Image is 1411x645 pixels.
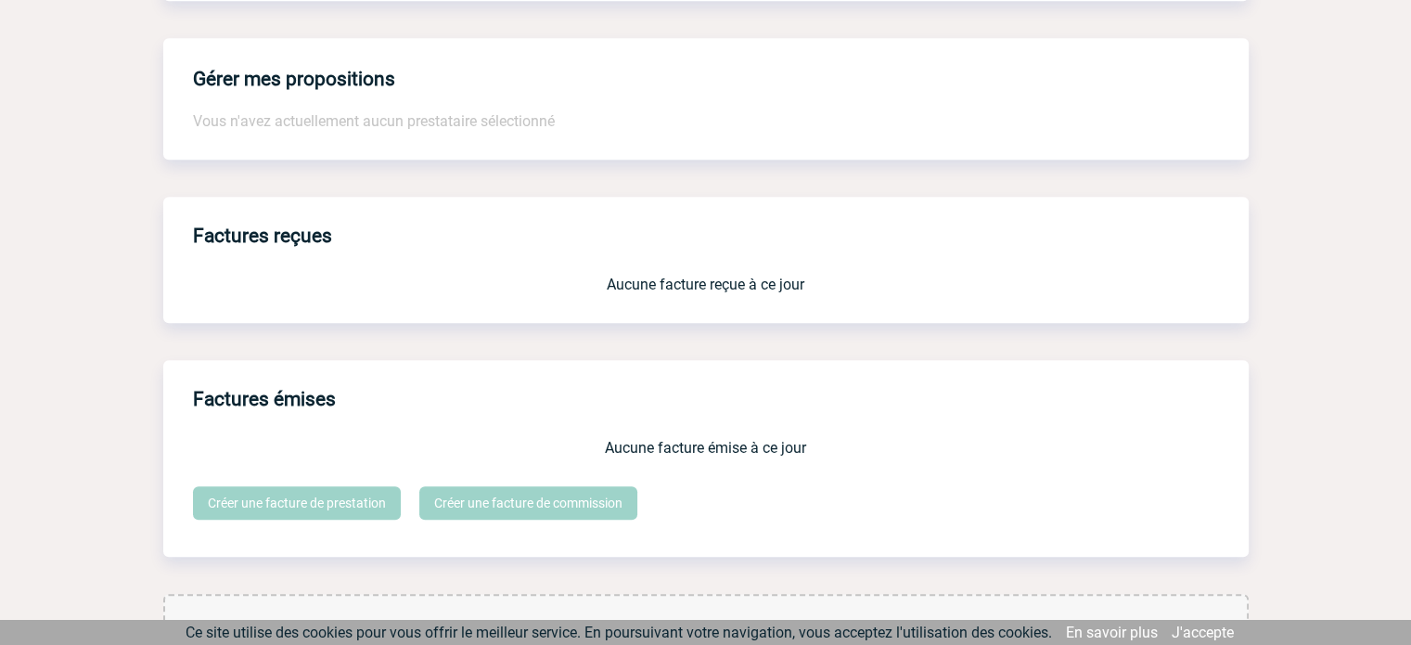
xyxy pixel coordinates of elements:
[193,112,1219,130] p: Vous n'avez actuellement aucun prestataire sélectionné
[1066,624,1158,641] a: En savoir plus
[193,375,1249,424] h3: Factures émises
[419,486,637,520] a: Créer une facture de commission
[193,439,1219,457] p: Aucune facture émise à ce jour
[193,212,1249,261] h3: Factures reçues
[193,68,395,90] h4: Gérer mes propositions
[193,486,401,520] a: Créer une facture de prestation
[1172,624,1234,641] a: J'accepte
[186,624,1052,641] span: Ce site utilise des cookies pour vous offrir le meilleur service. En poursuivant votre navigation...
[193,276,1219,293] p: Aucune facture reçue à ce jour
